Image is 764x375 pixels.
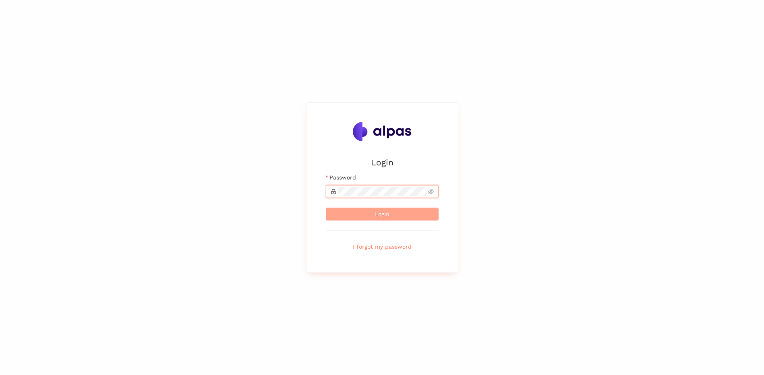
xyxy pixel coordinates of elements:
h2: Login [326,156,439,169]
span: lock [331,189,336,194]
span: eye-invisible [428,189,434,194]
label: Password [326,173,356,182]
img: Alpas.ai Logo [353,122,412,141]
button: I forgot my password [326,240,439,253]
input: Password [338,187,427,196]
button: Login [326,208,439,220]
span: I forgot my password [353,242,412,251]
span: Login [375,210,389,218]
